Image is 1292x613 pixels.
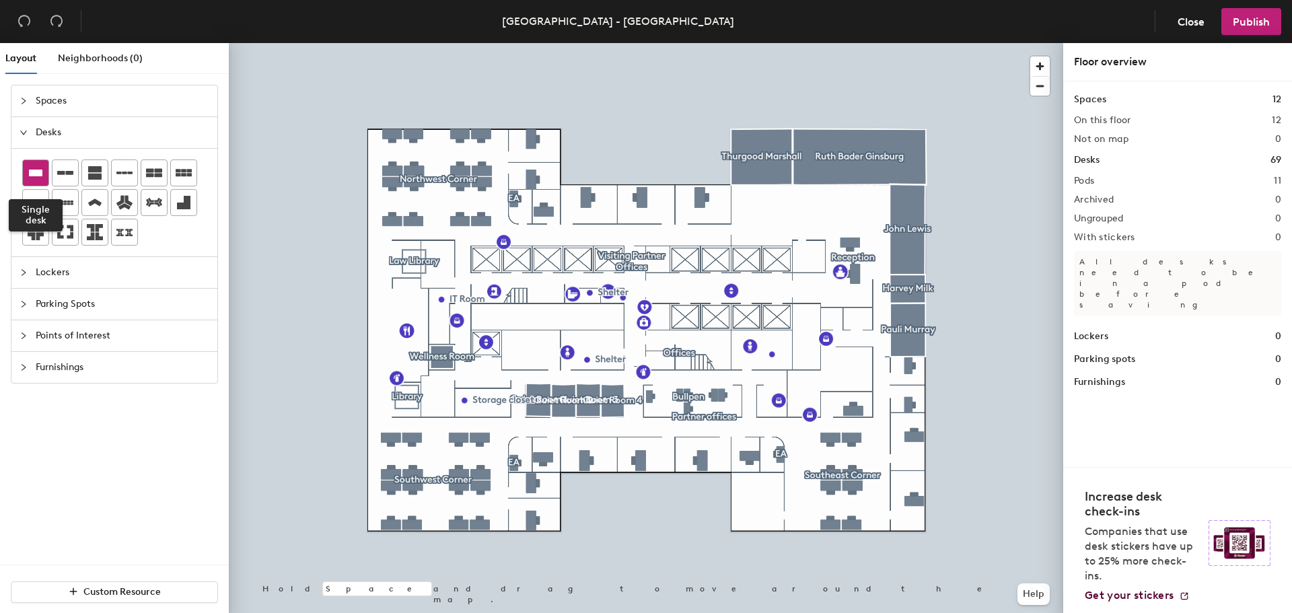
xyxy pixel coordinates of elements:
h2: Archived [1074,194,1114,205]
h1: 0 [1275,375,1281,390]
p: All desks need to be in a pod before saving [1074,251,1281,316]
h1: 12 [1272,92,1281,107]
div: [GEOGRAPHIC_DATA] - [GEOGRAPHIC_DATA] [502,13,734,30]
span: Spaces [36,85,209,116]
h1: Parking spots [1074,352,1135,367]
span: Lockers [36,257,209,288]
span: collapsed [20,268,28,277]
span: Furnishings [36,352,209,383]
h1: 0 [1275,329,1281,344]
h1: Desks [1074,153,1100,168]
a: Get your stickers [1085,589,1190,602]
span: Parking Spots [36,289,209,320]
span: Publish [1233,15,1270,28]
span: collapsed [20,300,28,308]
h2: Pods [1074,176,1094,186]
h2: With stickers [1074,232,1135,243]
span: Custom Resource [83,586,161,598]
span: expanded [20,129,28,137]
span: Get your stickers [1085,589,1174,602]
button: Undo (⌘ + Z) [11,8,38,35]
button: Custom Resource [11,581,218,603]
h2: 0 [1275,213,1281,224]
span: Layout [5,52,36,64]
h2: 12 [1272,115,1281,126]
h1: Spaces [1074,92,1106,107]
h2: 0 [1275,134,1281,145]
img: Sticker logo [1209,520,1270,566]
h2: 0 [1275,194,1281,205]
span: collapsed [20,363,28,371]
button: Single desk [22,159,49,186]
span: Desks [36,117,209,148]
button: Help [1017,583,1050,605]
div: Floor overview [1074,54,1281,70]
h1: 69 [1270,153,1281,168]
p: Companies that use desk stickers have up to 25% more check-ins. [1085,524,1200,583]
h2: 0 [1275,232,1281,243]
h2: 11 [1274,176,1281,186]
h2: On this floor [1074,115,1131,126]
button: Publish [1221,8,1281,35]
h2: Ungrouped [1074,213,1124,224]
h4: Increase desk check-ins [1085,489,1200,519]
button: Redo (⌘ + ⇧ + Z) [43,8,70,35]
span: collapsed [20,332,28,340]
h1: Lockers [1074,329,1108,344]
span: collapsed [20,97,28,105]
h1: Furnishings [1074,375,1125,390]
span: Neighborhoods (0) [58,52,143,64]
span: Close [1178,15,1205,28]
h1: 0 [1275,352,1281,367]
span: Points of Interest [36,320,209,351]
h2: Not on map [1074,134,1128,145]
button: Close [1166,8,1216,35]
